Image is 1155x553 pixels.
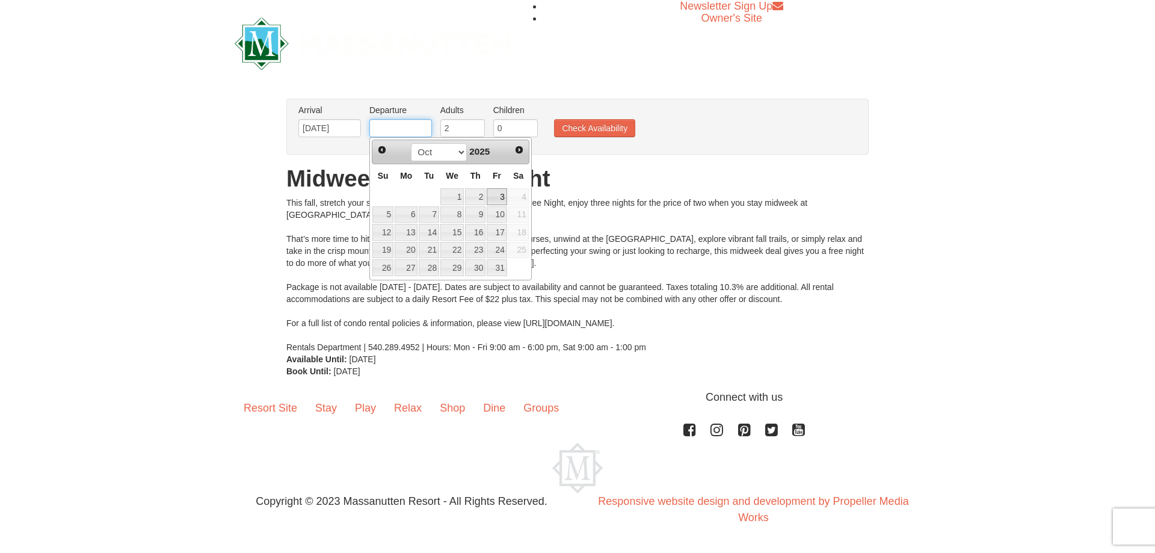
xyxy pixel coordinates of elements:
td: available [394,223,418,241]
span: 11 [508,206,529,223]
td: available [486,241,508,259]
span: 25 [508,242,529,259]
a: 23 [465,242,485,259]
a: 16 [465,224,485,241]
a: Owner's Site [701,12,762,24]
a: 3 [487,188,507,205]
a: 7 [419,206,439,223]
a: Next [511,141,528,158]
td: available [418,241,440,259]
a: Dine [474,389,514,427]
a: Groups [514,389,568,427]
td: available [440,188,464,206]
span: Wednesday [446,171,458,181]
a: 30 [465,259,485,276]
td: available [372,241,394,259]
label: Departure [369,104,432,116]
a: 8 [440,206,464,223]
a: 29 [440,259,464,276]
td: available [418,223,440,241]
td: available [372,223,394,241]
span: Saturday [513,171,523,181]
td: available [486,223,508,241]
td: available [464,188,486,206]
td: available [372,206,394,224]
a: 19 [372,242,393,259]
td: unAvailable [508,206,529,224]
a: Prev [374,141,390,158]
td: available [394,206,418,224]
strong: Book Until: [286,366,331,376]
span: Next [514,145,524,155]
a: 26 [372,259,393,276]
p: Connect with us [235,389,920,406]
span: Tuesday [424,171,434,181]
a: Resort Site [235,389,306,427]
a: Play [346,389,385,427]
a: Stay [306,389,346,427]
span: Sunday [378,171,389,181]
td: available [394,241,418,259]
h1: Midweek Fall Free Night [286,167,869,191]
img: Massanutten Resort Logo [552,443,603,493]
td: available [464,259,486,277]
a: 20 [395,242,417,259]
span: Thursday [470,171,481,181]
td: available [418,259,440,277]
button: Check Availability [554,119,635,137]
a: 31 [487,259,507,276]
a: 6 [395,206,417,223]
p: Copyright © 2023 Massanutten Resort - All Rights Reserved. [226,493,577,510]
a: 27 [395,259,417,276]
a: 24 [487,242,507,259]
a: 5 [372,206,393,223]
a: 10 [487,206,507,223]
td: available [440,241,464,259]
td: available [418,206,440,224]
td: unAvailable [508,188,529,206]
a: 12 [372,224,393,241]
span: Monday [400,171,412,181]
td: available [464,206,486,224]
td: available [464,223,486,241]
strong: Available Until: [286,354,347,364]
span: 18 [508,224,529,241]
a: 17 [487,224,507,241]
span: Friday [493,171,501,181]
a: Relax [385,389,431,427]
td: unAvailable [508,241,529,259]
a: 15 [440,224,464,241]
td: available [440,259,464,277]
a: 2 [465,188,485,205]
a: 1 [440,188,464,205]
a: 14 [419,224,439,241]
td: available [486,206,508,224]
span: 2025 [469,146,490,156]
a: Responsive website design and development by Propeller Media Works [598,495,908,524]
a: 9 [465,206,485,223]
td: available [464,241,486,259]
span: [DATE] [334,366,360,376]
td: available [394,259,418,277]
td: available [440,206,464,224]
td: available [372,259,394,277]
td: available [486,188,508,206]
img: Massanutten Resort Logo [235,17,510,70]
div: This fall, stretch your stay—not your budget! With Midweek Fall Free Night, enjoy three nights fo... [286,197,869,353]
label: Arrival [298,104,361,116]
td: available [486,259,508,277]
a: Massanutten Resort [235,28,510,56]
a: Shop [431,389,474,427]
a: 22 [440,242,464,259]
label: Adults [440,104,485,116]
span: Prev [377,145,387,155]
td: unAvailable [508,223,529,241]
span: 4 [508,188,529,205]
a: 21 [419,242,439,259]
label: Children [493,104,538,116]
span: [DATE] [350,354,376,364]
a: 13 [395,224,417,241]
a: 28 [419,259,439,276]
td: available [440,223,464,241]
